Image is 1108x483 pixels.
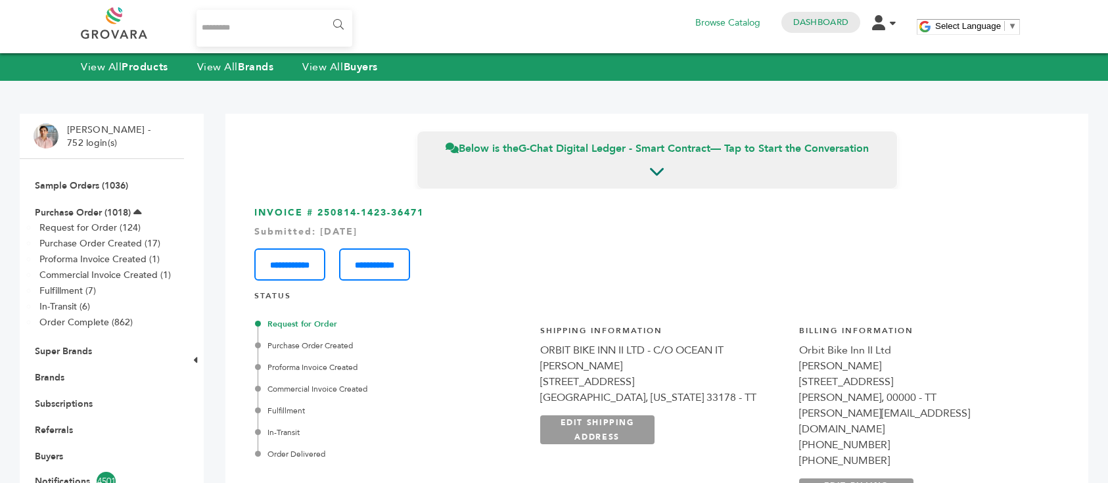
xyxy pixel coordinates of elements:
a: View AllProducts [81,60,168,74]
input: Search... [196,10,352,47]
div: Proforma Invoice Created [258,361,526,373]
a: Commercial Invoice Created (1) [39,269,171,281]
h4: Billing Information [799,325,1045,343]
a: Select Language​ [935,21,1017,31]
a: Buyers [35,450,63,463]
div: [PHONE_NUMBER] [799,453,1045,469]
strong: Products [122,60,168,74]
h4: STATUS [254,290,1059,308]
a: Request for Order (124) [39,221,141,234]
a: Subscriptions [35,398,93,410]
h3: INVOICE # 250814-1423-36471 [254,206,1059,281]
div: Submitted: [DATE] [254,225,1059,239]
div: [PHONE_NUMBER] [799,437,1045,453]
a: Brands [35,371,64,384]
div: [PERSON_NAME], 00000 - TT [799,390,1045,405]
div: ORBIT BIKE INN II LTD - C/O OCEAN IT [540,342,786,358]
a: Proforma Invoice Created (1) [39,253,160,265]
a: View AllBuyers [302,60,378,74]
span: Below is the — Tap to Start the Conversation [446,141,869,156]
a: Order Complete (862) [39,316,133,329]
div: Purchase Order Created [258,340,526,352]
a: View AllBrands [197,60,274,74]
div: Order Delivered [258,448,526,460]
span: Select Language [935,21,1001,31]
div: [STREET_ADDRESS] [540,374,786,390]
span: ​ [1004,21,1005,31]
div: Fulfillment [258,405,526,417]
a: Super Brands [35,345,92,357]
li: [PERSON_NAME] - 752 login(s) [67,124,154,149]
strong: G-Chat Digital Ledger - Smart Contract [519,141,710,156]
a: EDIT SHIPPING ADDRESS [540,415,655,444]
div: Orbit Bike Inn II Ltd [799,342,1045,358]
a: Referrals [35,424,73,436]
a: Fulfillment (7) [39,285,96,297]
div: [PERSON_NAME] [799,358,1045,374]
a: Dashboard [793,16,848,28]
span: ▼ [1008,21,1017,31]
a: Sample Orders (1036) [35,179,128,192]
a: Purchase Order Created (17) [39,237,160,250]
a: In-Transit (6) [39,300,90,313]
div: Commercial Invoice Created [258,383,526,395]
div: In-Transit [258,426,526,438]
strong: Brands [238,60,273,74]
div: [PERSON_NAME] [540,358,786,374]
div: [PERSON_NAME][EMAIL_ADDRESS][DOMAIN_NAME] [799,405,1045,437]
a: Purchase Order (1018) [35,206,131,219]
div: [GEOGRAPHIC_DATA], [US_STATE] 33178 - TT [540,390,786,405]
h4: Shipping Information [540,325,786,343]
a: Browse Catalog [695,16,760,30]
div: Request for Order [258,318,526,330]
strong: Buyers [344,60,378,74]
div: [STREET_ADDRESS] [799,374,1045,390]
